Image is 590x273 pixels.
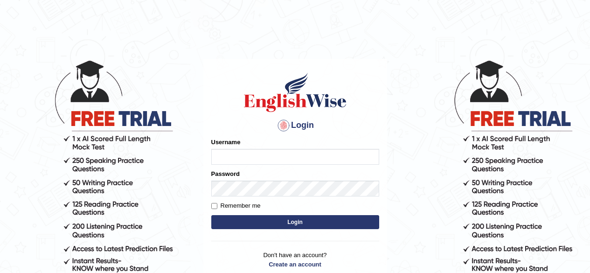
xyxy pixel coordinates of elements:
[211,260,379,269] a: Create an account
[211,203,217,209] input: Remember me
[211,138,241,147] label: Username
[211,118,379,133] h4: Login
[242,71,348,113] img: Logo of English Wise sign in for intelligent practice with AI
[211,201,261,210] label: Remember me
[211,215,379,229] button: Login
[211,169,240,178] label: Password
